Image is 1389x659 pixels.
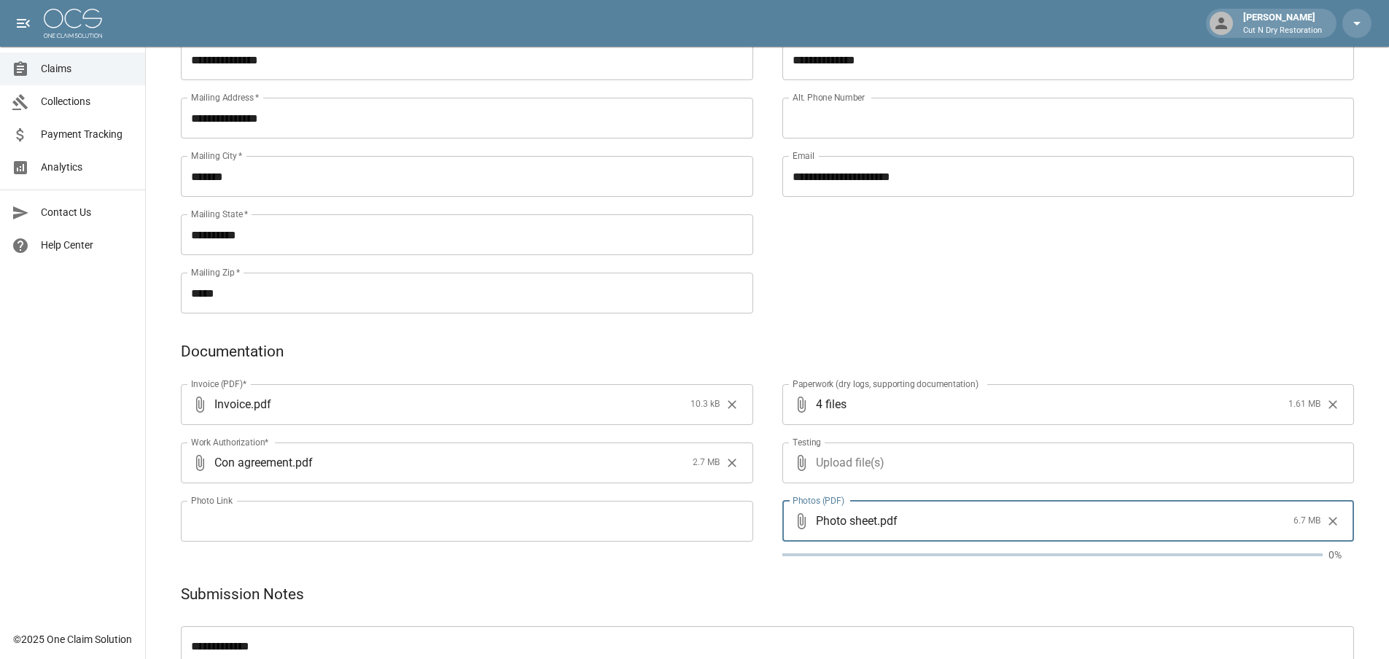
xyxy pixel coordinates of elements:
[793,436,821,448] label: Testing
[721,452,743,474] button: Clear
[690,397,720,412] span: 10.3 kB
[41,127,133,142] span: Payment Tracking
[1322,510,1344,532] button: Clear
[191,436,269,448] label: Work Authorization*
[44,9,102,38] img: ocs-logo-white-transparent.png
[191,208,248,220] label: Mailing State
[693,456,720,470] span: 2.7 MB
[251,396,271,413] span: . pdf
[1328,547,1354,562] p: 0%
[816,512,877,529] span: Photo sheet
[191,378,247,390] label: Invoice (PDF)*
[292,454,313,471] span: . pdf
[41,238,133,253] span: Help Center
[1288,397,1320,412] span: 1.61 MB
[1243,25,1322,37] p: Cut N Dry Restoration
[793,91,865,104] label: Alt. Phone Number
[191,149,243,162] label: Mailing City
[1237,10,1328,36] div: [PERSON_NAME]
[816,384,1283,425] span: 4 files
[877,512,898,529] span: . pdf
[191,494,233,507] label: Photo Link
[1293,514,1320,529] span: 6.7 MB
[1322,394,1344,416] button: Clear
[191,266,241,278] label: Mailing Zip
[793,378,978,390] label: Paperwork (dry logs, supporting documentation)
[816,442,1315,483] span: Upload file(s)
[41,94,133,109] span: Collections
[214,396,251,413] span: Invoice
[41,160,133,175] span: Analytics
[214,454,292,471] span: Con agreement
[9,9,38,38] button: open drawer
[191,91,259,104] label: Mailing Address
[41,61,133,77] span: Claims
[793,149,814,162] label: Email
[13,632,132,647] div: © 2025 One Claim Solution
[721,394,743,416] button: Clear
[41,205,133,220] span: Contact Us
[793,494,844,507] label: Photos (PDF)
